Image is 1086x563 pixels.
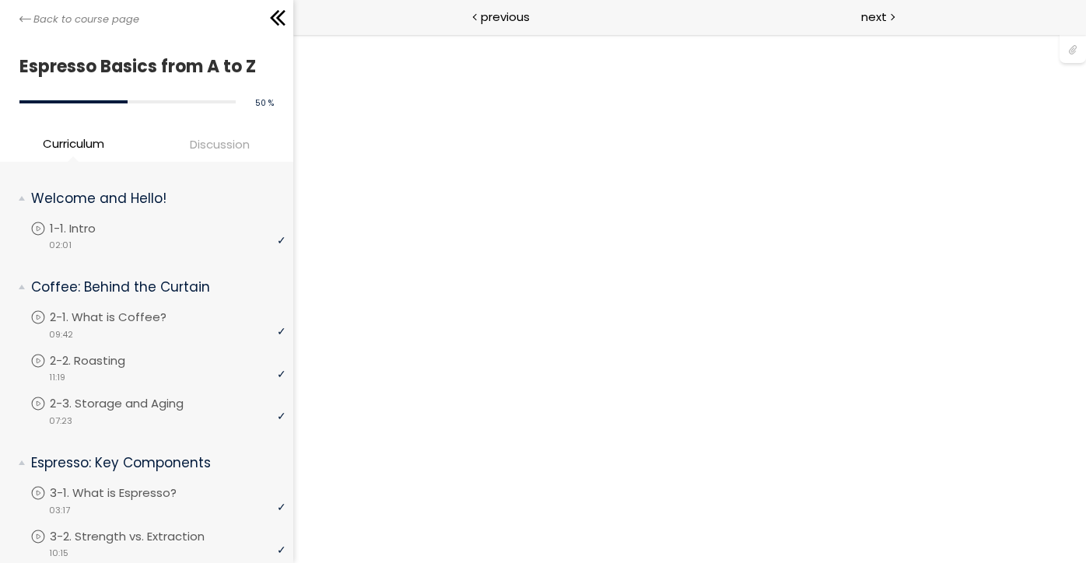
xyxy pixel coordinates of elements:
[50,484,208,502] p: 3-1. What is Espresso?
[33,12,139,27] span: Back to course page
[50,309,198,326] p: 2-1. What is Coffee?
[43,135,104,152] span: Curriculum
[31,278,274,297] p: Coffee: Behind the Curtain
[255,97,274,109] span: 50 %
[481,8,530,26] span: previous
[49,239,72,252] span: 02:01
[49,414,72,428] span: 07:23
[50,395,215,412] p: 2-3. Storage and Aging
[50,528,236,545] p: 3-2. Strength vs. Extraction
[31,453,274,473] p: Espresso: Key Components
[861,8,887,26] span: next
[190,135,250,153] span: Discussion
[49,504,70,517] span: 03:17
[31,189,274,208] p: Welcome and Hello!
[49,371,65,384] span: 11:19
[50,352,156,369] p: 2-2. Roasting
[49,328,73,341] span: 09:42
[49,547,68,560] span: 10:15
[50,220,127,237] p: 1-1. Intro
[19,52,266,81] h1: Espresso Basics from A to Z
[19,12,139,27] a: Back to course page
